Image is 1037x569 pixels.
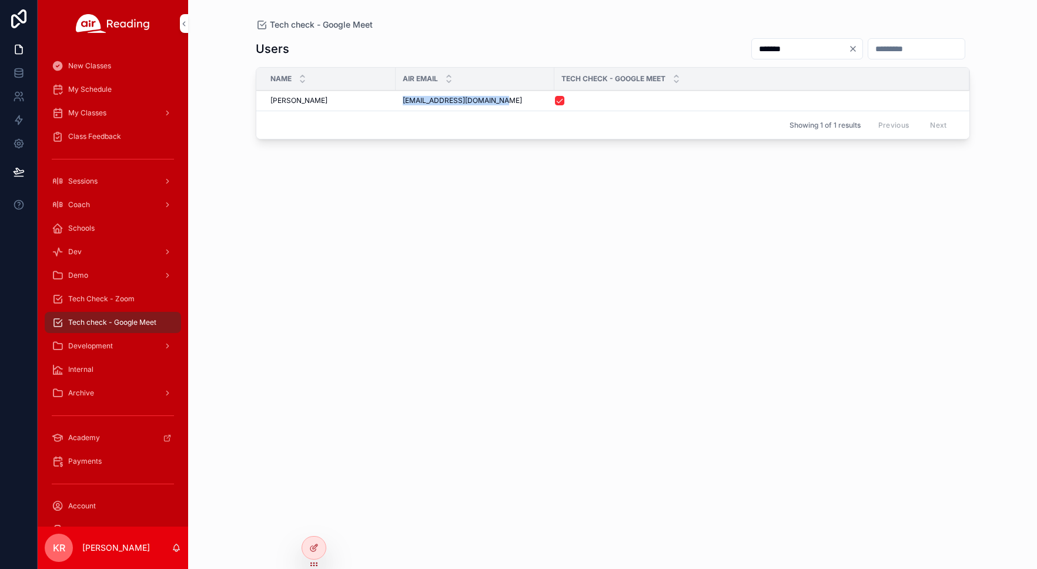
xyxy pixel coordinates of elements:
a: Sessions [45,171,181,192]
span: Development [68,341,113,351]
span: Academy [68,433,100,442]
a: Academy [45,427,181,448]
a: New Classes [45,55,181,76]
img: App logo [76,14,150,33]
a: Demo [45,265,181,286]
a: Archive [45,382,181,404]
span: Archive [68,388,94,398]
span: Dev [68,247,82,257]
a: My Classes [45,102,181,124]
span: Demo [68,271,88,280]
p: [PERSON_NAME] [82,542,150,554]
a: Internal [45,359,181,380]
a: Substitute Applications [45,519,181,540]
span: Substitute Applications [68,525,144,534]
span: Payments [68,457,102,466]
span: New Classes [68,61,111,71]
span: Tech Check - Zoom [68,294,135,304]
span: Sessions [68,177,98,186]
a: Account [45,495,181,517]
a: Tech check - Google Meet [256,19,373,31]
a: Dev [45,241,181,262]
span: My Classes [68,108,106,118]
span: Account [68,501,96,511]
a: Coach [45,194,181,215]
a: Tech check - Google Meet [45,312,181,333]
a: Development [45,335,181,357]
a: Schools [45,218,181,239]
a: Class Feedback [45,126,181,147]
span: [PERSON_NAME] [270,96,327,105]
span: My Schedule [68,85,112,94]
span: Tech check - Google Meet [68,318,156,327]
span: [EMAIL_ADDRESS][DOMAIN_NAME] [403,96,522,105]
span: Coach [68,200,90,209]
span: Showing 1 of 1 results [790,121,861,130]
button: Clear [848,44,862,54]
span: Name [270,74,292,84]
span: Class Feedback [68,132,121,141]
a: My Schedule [45,79,181,100]
span: KR [53,541,65,555]
a: Payments [45,451,181,472]
h1: Users [256,41,289,57]
span: Tech Check - Google Meet [561,74,665,84]
span: Schools [68,224,95,233]
div: scrollable content [38,47,188,527]
a: Tech Check - Zoom [45,288,181,310]
span: Internal [68,365,93,374]
span: Tech check - Google Meet [270,19,373,31]
span: Air Email [403,74,438,84]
